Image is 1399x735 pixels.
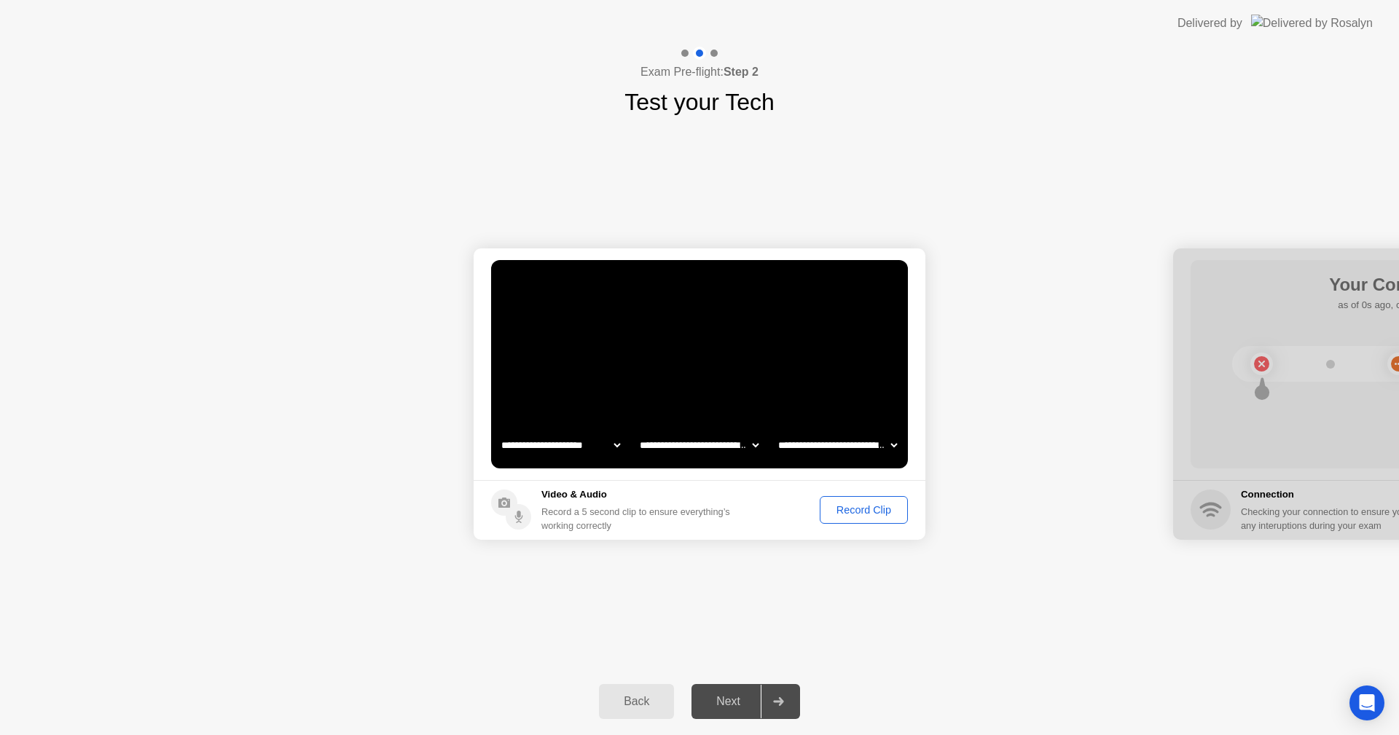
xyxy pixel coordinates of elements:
select: Available microphones [775,431,900,460]
div: Back [603,695,670,708]
div: Record a 5 second clip to ensure everything’s working correctly [541,505,736,532]
button: Record Clip [820,496,908,524]
img: Delivered by Rosalyn [1251,15,1373,31]
select: Available cameras [498,431,623,460]
b: Step 2 [724,66,759,78]
h5: Video & Audio [541,487,736,502]
button: Back [599,684,674,719]
select: Available speakers [637,431,761,460]
div: Record Clip [825,504,903,516]
h4: Exam Pre-flight: [640,63,759,81]
h1: Test your Tech [624,84,775,119]
div: Delivered by [1177,15,1242,32]
div: Open Intercom Messenger [1349,685,1384,720]
button: Next [691,684,800,719]
div: Next [696,695,761,708]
